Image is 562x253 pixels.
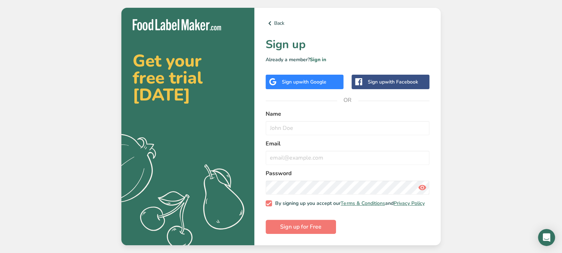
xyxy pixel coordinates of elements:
[272,200,425,207] span: By signing up you accept our and
[538,229,555,246] div: Open Intercom Messenger
[266,36,429,53] h1: Sign up
[385,79,418,85] span: with Facebook
[266,139,429,148] label: Email
[266,220,336,234] button: Sign up for Free
[266,110,429,118] label: Name
[341,200,385,207] a: Terms & Conditions
[280,223,321,231] span: Sign up for Free
[368,78,418,86] div: Sign up
[266,169,429,178] label: Password
[337,90,358,111] span: OR
[393,200,424,207] a: Privacy Policy
[310,56,326,63] a: Sign in
[266,151,429,165] input: email@example.com
[282,78,326,86] div: Sign up
[266,56,429,63] p: Already a member?
[266,19,429,28] a: Back
[133,52,243,103] h2: Get your free trial [DATE]
[133,19,221,31] img: Food Label Maker
[299,79,326,85] span: with Google
[266,121,429,135] input: John Doe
